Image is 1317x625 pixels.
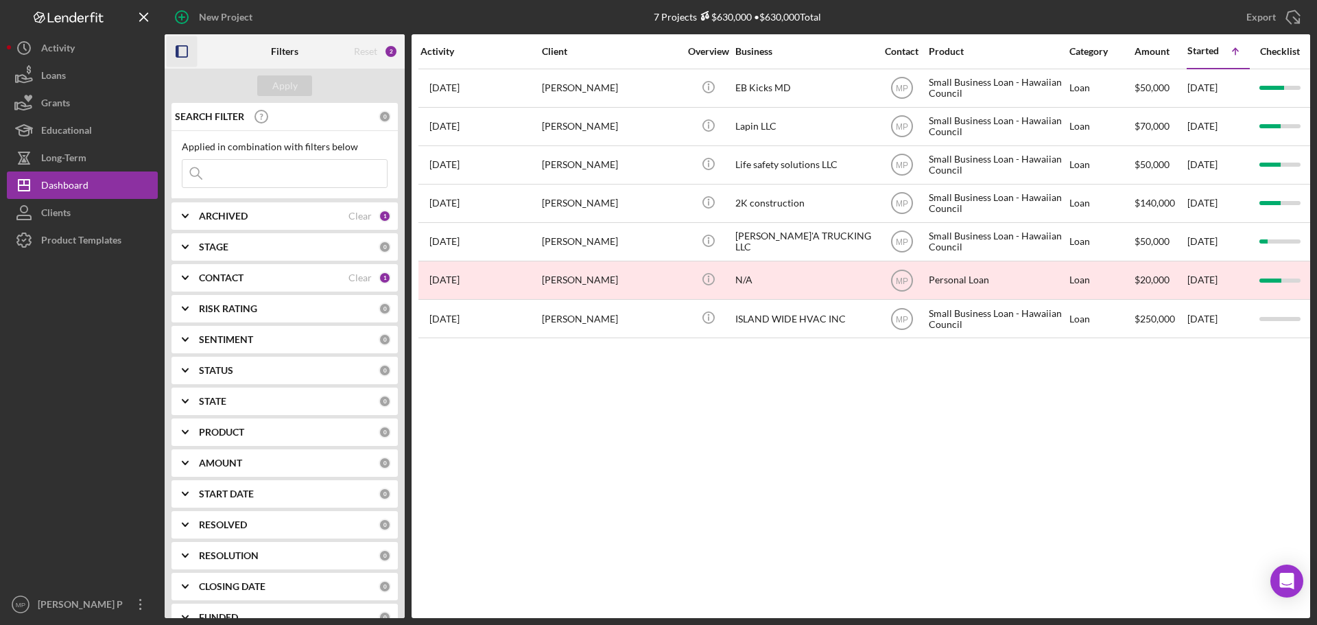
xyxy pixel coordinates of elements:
div: Category [1069,46,1133,57]
div: [DATE] [1187,185,1249,222]
text: MP [896,314,908,324]
div: 1 [379,210,391,222]
div: 0 [379,303,391,315]
time: 2025-09-22 22:56 [429,236,460,247]
b: SENTIMENT [199,334,253,345]
button: Apply [257,75,312,96]
b: ARCHIVED [199,211,248,222]
div: Reset [354,46,377,57]
div: 0 [379,426,391,438]
div: Loan [1069,262,1133,298]
div: 0 [379,110,391,123]
b: CLOSING DATE [199,581,265,592]
div: Overview [683,46,734,57]
text: MP [896,276,908,285]
div: [DATE] [1187,70,1249,106]
b: PRODUCT [199,427,244,438]
div: [DATE] [1187,224,1249,260]
div: 0 [379,333,391,346]
div: Life safety solutions LLC [735,147,873,183]
button: Long-Term [7,144,158,172]
div: Activity [41,34,75,65]
div: [PERSON_NAME] [542,70,679,106]
div: Loan [1069,108,1133,145]
div: 0 [379,488,391,500]
div: Loan [1069,185,1133,222]
div: 0 [379,611,391,624]
b: STAGE [199,241,228,252]
b: STATE [199,396,226,407]
div: Loan [1069,300,1133,337]
div: Checklist [1250,46,1309,57]
div: Personal Loan [929,262,1066,298]
button: Product Templates [7,226,158,254]
div: 0 [379,550,391,562]
text: MP [896,122,908,132]
div: Educational [41,117,92,148]
div: Dashboard [41,172,88,202]
span: $140,000 [1135,197,1175,209]
div: Clear [348,272,372,283]
div: N/A [735,262,873,298]
div: 7 Projects • $630,000 Total [654,11,821,23]
div: [PERSON_NAME] [542,108,679,145]
div: Loan [1069,70,1133,106]
div: [PERSON_NAME] P [34,591,123,622]
div: Contact [876,46,927,57]
b: SEARCH FILTER [175,111,244,122]
button: Clients [7,199,158,226]
div: Product [929,46,1066,57]
time: 2025-08-12 20:46 [429,274,460,285]
time: 2025-10-09 01:22 [429,159,460,170]
div: Small Business Loan - Hawaiian Council [929,147,1066,183]
div: Small Business Loan - Hawaiian Council [929,300,1066,337]
time: 2025-09-17 08:38 [429,121,460,132]
div: Export [1246,3,1276,31]
b: START DATE [199,488,254,499]
div: ISLAND WIDE HVAC INC [735,300,873,337]
div: 2K construction [735,185,873,222]
div: [PERSON_NAME] [542,185,679,222]
b: RISK RATING [199,303,257,314]
span: $50,000 [1135,158,1170,170]
div: Lapin LLC [735,108,873,145]
div: 1 [379,272,391,284]
div: Loan [1069,224,1133,260]
b: RESOLUTION [199,550,259,561]
div: [PERSON_NAME] [542,300,679,337]
div: EB Kicks MD [735,70,873,106]
div: Small Business Loan - Hawaiian Council [929,224,1066,260]
text: MP [896,237,908,247]
div: [DATE] [1187,147,1249,183]
div: Clients [41,199,71,230]
time: 2025-08-09 03:32 [429,82,460,93]
button: New Project [165,3,266,31]
button: Activity [7,34,158,62]
div: Business [735,46,873,57]
div: 0 [379,395,391,408]
div: 0 [379,519,391,531]
div: Loans [41,62,66,93]
b: RESOLVED [199,519,247,530]
button: MP[PERSON_NAME] P [7,591,158,618]
span: $50,000 [1135,235,1170,247]
div: [PERSON_NAME] [542,147,679,183]
b: STATUS [199,365,233,376]
button: Dashboard [7,172,158,199]
div: [PERSON_NAME] [542,224,679,260]
div: Small Business Loan - Hawaiian Council [929,185,1066,222]
div: 0 [379,241,391,253]
button: Educational [7,117,158,144]
div: Grants [41,89,70,120]
b: FUNDED [199,612,238,623]
text: MP [896,161,908,170]
div: Client [542,46,679,57]
button: Loans [7,62,158,89]
div: $630,000 [697,11,752,23]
